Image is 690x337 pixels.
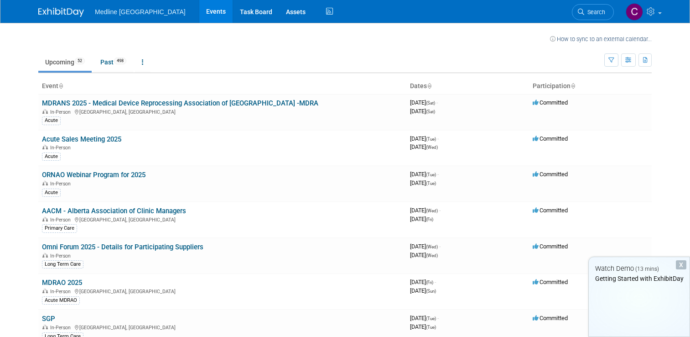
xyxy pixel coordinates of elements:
[426,316,436,321] span: (Tue)
[50,253,73,259] span: In-Person
[426,100,435,105] span: (Sat)
[42,216,403,223] div: [GEOGRAPHIC_DATA], [GEOGRAPHIC_DATA]
[50,217,73,223] span: In-Person
[42,253,48,258] img: In-Person Event
[426,137,436,142] span: (Tue)
[589,264,690,274] div: Watch Demo
[410,135,439,142] span: [DATE]
[50,289,73,295] span: In-Person
[571,82,575,90] a: Sort by Participation Type
[584,9,605,16] span: Search
[42,243,203,251] a: Omni Forum 2025 - Details for Participating Suppliers
[410,179,436,186] span: [DATE]
[50,325,73,331] span: In-Person
[93,53,133,71] a: Past498
[437,315,439,321] span: -
[550,36,652,42] a: How to sync to an external calendar...
[42,296,80,305] div: Acute MDRAO
[626,3,643,21] img: Chris Stovell
[426,244,438,249] span: (Wed)
[426,253,438,258] span: (Wed)
[410,315,439,321] span: [DATE]
[410,216,433,222] span: [DATE]
[410,243,441,250] span: [DATE]
[410,252,438,258] span: [DATE]
[58,82,63,90] a: Sort by Event Name
[533,99,568,106] span: Committed
[42,315,55,323] a: SGP
[426,109,435,114] span: (Sat)
[426,172,436,177] span: (Tue)
[533,207,568,214] span: Committed
[42,116,61,125] div: Acute
[42,260,83,269] div: Long Term Care
[42,171,145,179] a: ORNAO Webinar Program for 2025
[533,279,568,285] span: Committed
[533,135,568,142] span: Committed
[42,189,61,197] div: Acute
[410,279,436,285] span: [DATE]
[426,217,433,222] span: (Fri)
[426,208,438,213] span: (Wed)
[42,224,77,232] div: Primary Care
[533,315,568,321] span: Committed
[427,82,431,90] a: Sort by Start Date
[406,79,529,94] th: Dates
[42,145,48,149] img: In-Person Event
[439,243,441,250] span: -
[635,266,659,272] span: (13 mins)
[436,99,438,106] span: -
[410,287,436,294] span: [DATE]
[42,325,48,329] img: In-Person Event
[42,109,48,114] img: In-Person Event
[676,260,686,269] div: Dismiss
[572,4,614,20] a: Search
[426,280,433,285] span: (Fri)
[426,145,438,150] span: (Wed)
[50,181,73,187] span: In-Person
[410,207,441,214] span: [DATE]
[439,207,441,214] span: -
[38,79,406,94] th: Event
[589,274,690,283] div: Getting Started with ExhibitDay
[42,153,61,161] div: Acute
[114,58,126,64] span: 498
[529,79,652,94] th: Participation
[42,207,186,215] a: AACM - Alberta Association of Clinic Managers
[410,108,435,115] span: [DATE]
[38,8,84,17] img: ExhibitDay
[42,99,318,107] a: MDRANS 2025 - Medical Device Reprocessing Association of [GEOGRAPHIC_DATA] -MDRA
[533,171,568,178] span: Committed
[42,135,121,143] a: Acute Sales Meeting 2025
[42,217,48,221] img: In-Person Event
[437,135,439,142] span: -
[95,8,186,16] span: Medline [GEOGRAPHIC_DATA]
[426,289,436,294] span: (Sun)
[435,279,436,285] span: -
[42,181,48,185] img: In-Person Event
[50,145,73,151] span: In-Person
[426,325,436,330] span: (Tue)
[533,243,568,250] span: Committed
[75,58,85,64] span: 52
[42,108,403,115] div: [GEOGRAPHIC_DATA], [GEOGRAPHIC_DATA]
[410,99,438,106] span: [DATE]
[410,143,438,150] span: [DATE]
[437,171,439,178] span: -
[42,287,403,295] div: [GEOGRAPHIC_DATA], [GEOGRAPHIC_DATA]
[426,181,436,186] span: (Tue)
[42,279,82,287] a: MDRAO 2025
[38,53,92,71] a: Upcoming52
[42,323,403,331] div: [GEOGRAPHIC_DATA], [GEOGRAPHIC_DATA]
[410,323,436,330] span: [DATE]
[42,289,48,293] img: In-Person Event
[50,109,73,115] span: In-Person
[410,171,439,178] span: [DATE]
